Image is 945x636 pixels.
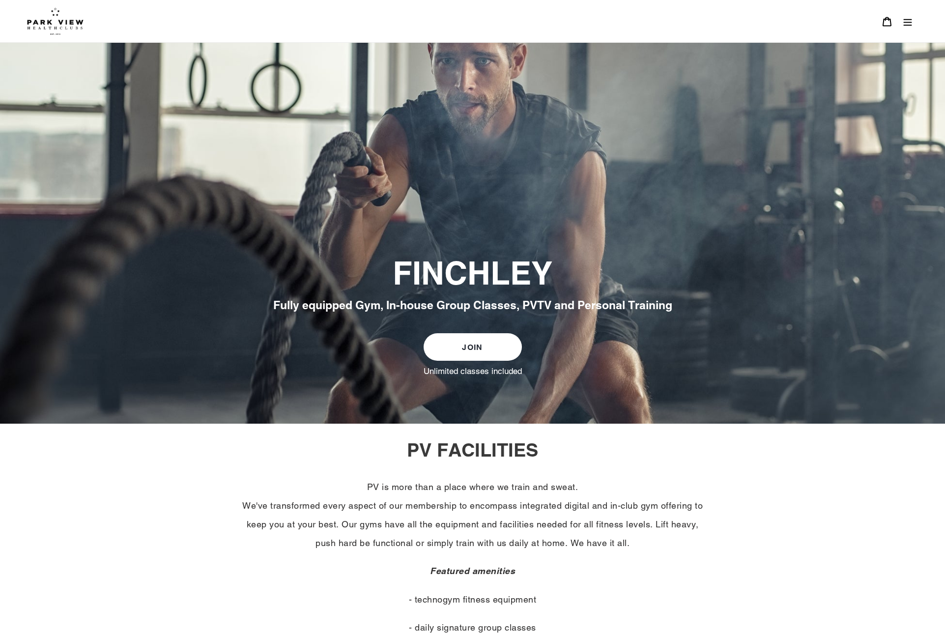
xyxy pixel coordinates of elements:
em: Featured amenities [430,566,515,576]
h2: PV FACILITIES [205,438,741,461]
span: Fully equipped Gym, In-house Group Classes, PVTV and Personal Training [273,298,672,312]
button: Menu [897,11,918,32]
p: PV is more than a place where we train and sweat. We've transformed every aspect of our membershi... [237,478,709,552]
img: Park view health clubs is a gym near you. [27,7,84,35]
p: - technogym fitness equipment [237,590,709,609]
h2: FINCHLEY [205,255,741,293]
a: JOIN [424,333,522,361]
label: Unlimited classes included [424,366,522,376]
